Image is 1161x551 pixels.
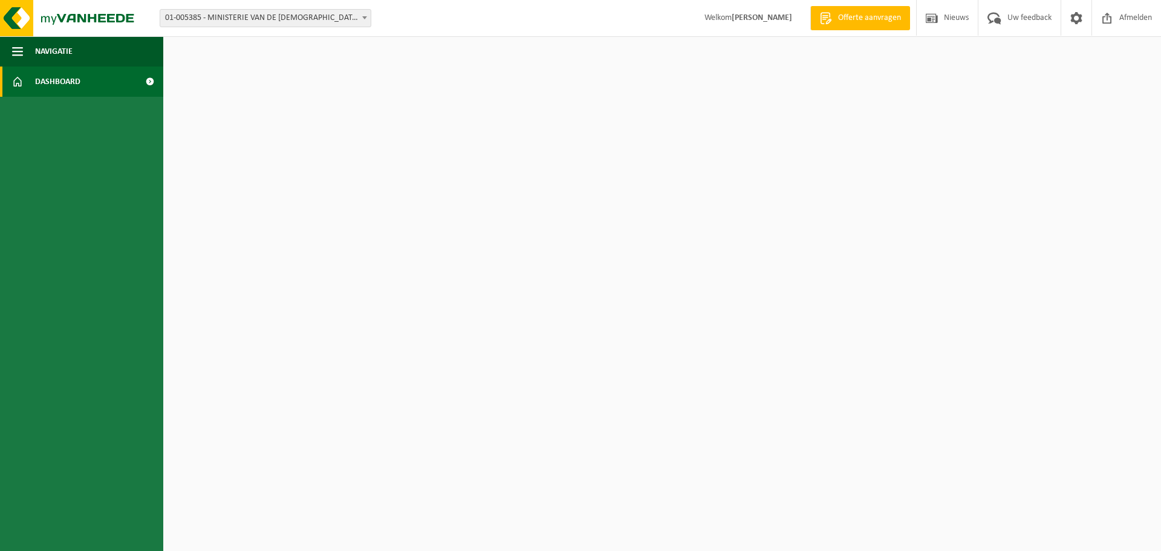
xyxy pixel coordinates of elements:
span: Offerte aanvragen [835,12,904,24]
span: 01-005385 - MINISTERIE VAN DE VLAAMSE GEMEENSCHAP - SINT-MICHIELS [160,9,371,27]
strong: [PERSON_NAME] [732,13,792,22]
span: 01-005385 - MINISTERIE VAN DE VLAAMSE GEMEENSCHAP - SINT-MICHIELS [160,10,371,27]
span: Navigatie [35,36,73,67]
span: Dashboard [35,67,80,97]
a: Offerte aanvragen [810,6,910,30]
